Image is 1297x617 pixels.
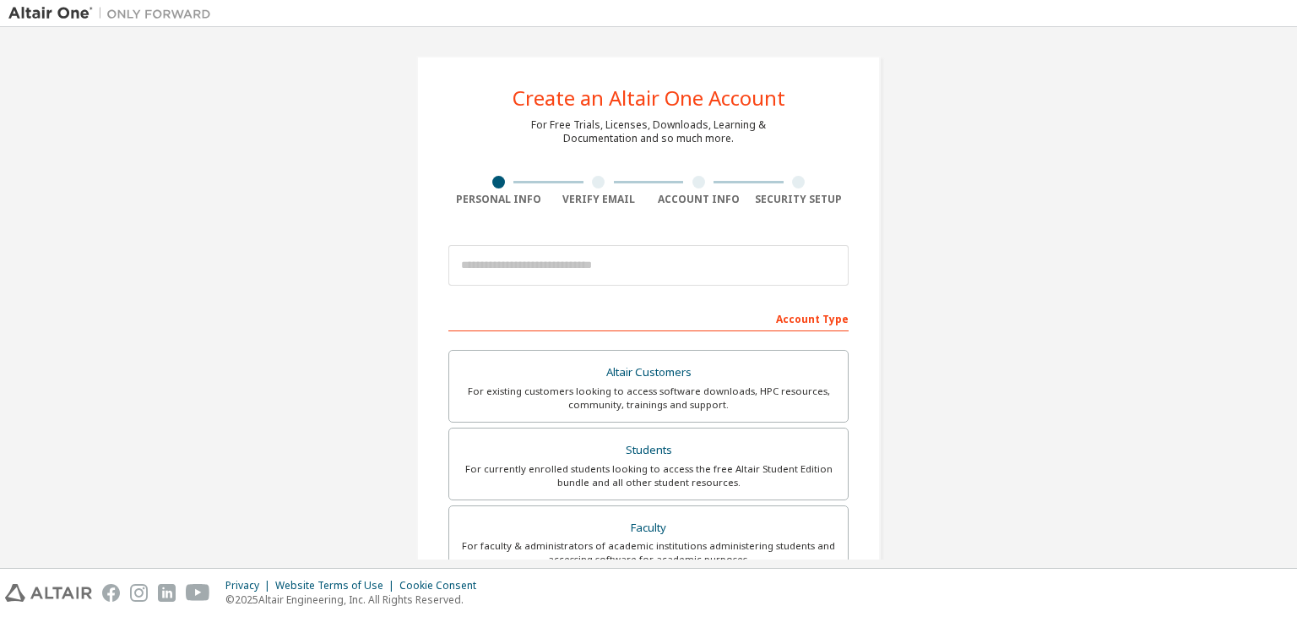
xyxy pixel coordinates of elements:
div: Website Terms of Use [275,579,399,592]
img: linkedin.svg [158,584,176,602]
img: youtube.svg [186,584,210,602]
div: For faculty & administrators of academic institutions administering students and accessing softwa... [459,539,838,566]
img: facebook.svg [102,584,120,602]
p: © 2025 Altair Engineering, Inc. All Rights Reserved. [225,592,486,607]
img: instagram.svg [130,584,148,602]
div: Security Setup [749,193,849,206]
div: Account Info [648,193,749,206]
div: Create an Altair One Account [513,88,785,108]
div: Personal Info [448,193,549,206]
div: For currently enrolled students looking to access the free Altair Student Edition bundle and all ... [459,462,838,489]
div: For existing customers looking to access software downloads, HPC resources, community, trainings ... [459,385,838,412]
div: Altair Customers [459,361,838,385]
img: Altair One [8,5,220,22]
div: Students [459,439,838,462]
div: Privacy [225,579,275,592]
img: altair_logo.svg [5,584,92,602]
div: For Free Trials, Licenses, Downloads, Learning & Documentation and so much more. [531,118,766,145]
div: Cookie Consent [399,579,486,592]
div: Faculty [459,516,838,540]
div: Account Type [448,304,849,331]
div: Verify Email [549,193,649,206]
